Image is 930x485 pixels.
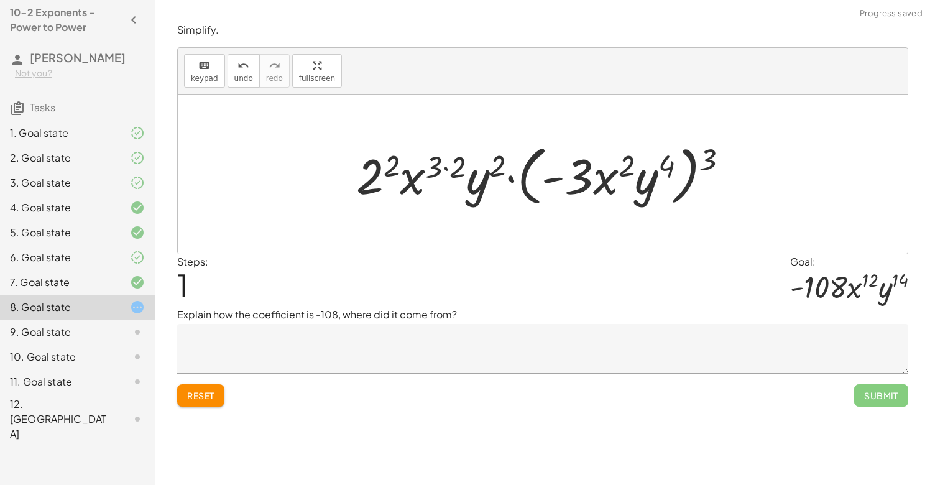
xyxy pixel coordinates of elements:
[266,74,283,83] span: redo
[130,300,145,315] i: Task started.
[184,54,225,88] button: keyboardkeypad
[177,255,208,268] label: Steps:
[130,349,145,364] i: Task not started.
[177,266,188,303] span: 1
[177,307,908,322] p: Explain how the coefficient is -108, where did it come from?
[130,250,145,265] i: Task finished and part of it marked as correct.
[10,300,110,315] div: 8. Goal state
[299,74,335,83] span: fullscreen
[10,5,122,35] h4: 10-2 Exponents - Power to Power
[10,374,110,389] div: 11. Goal state
[130,412,145,427] i: Task not started.
[187,390,214,401] span: Reset
[15,67,145,80] div: Not you?
[259,54,290,88] button: redoredo
[228,54,260,88] button: undoundo
[30,101,55,114] span: Tasks
[130,374,145,389] i: Task not started.
[10,150,110,165] div: 2. Goal state
[130,225,145,240] i: Task finished and correct.
[130,150,145,165] i: Task finished and part of it marked as correct.
[30,50,126,65] span: [PERSON_NAME]
[269,58,280,73] i: redo
[10,275,110,290] div: 7. Goal state
[130,200,145,215] i: Task finished and correct.
[10,126,110,141] div: 1. Goal state
[10,200,110,215] div: 4. Goal state
[10,397,110,441] div: 12. [GEOGRAPHIC_DATA]
[191,74,218,83] span: keypad
[130,175,145,190] i: Task finished and part of it marked as correct.
[177,384,224,407] button: Reset
[10,175,110,190] div: 3. Goal state
[130,275,145,290] i: Task finished and correct.
[292,54,342,88] button: fullscreen
[10,250,110,265] div: 6. Goal state
[198,58,210,73] i: keyboard
[10,325,110,339] div: 9. Goal state
[10,225,110,240] div: 5. Goal state
[130,126,145,141] i: Task finished and part of it marked as correct.
[237,58,249,73] i: undo
[10,349,110,364] div: 10. Goal state
[130,325,145,339] i: Task not started.
[860,7,923,20] span: Progress saved
[177,23,908,37] p: Simplify.
[234,74,253,83] span: undo
[790,254,908,269] div: Goal:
